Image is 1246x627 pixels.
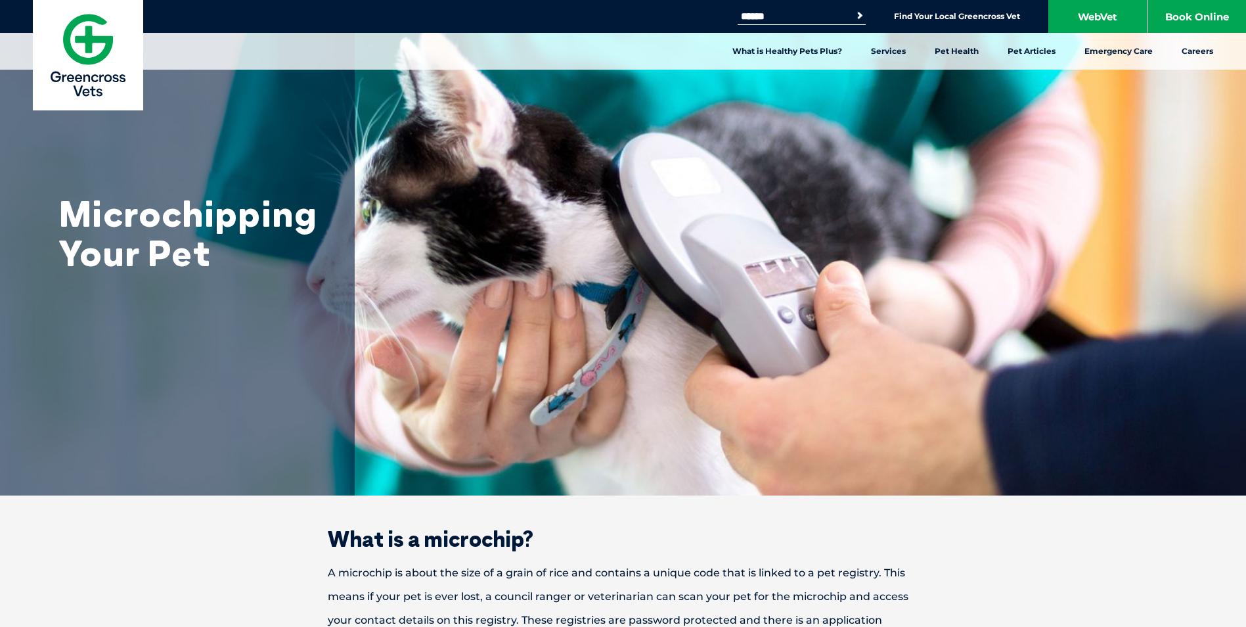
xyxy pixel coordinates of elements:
a: Careers [1167,33,1228,70]
button: Search [853,9,866,22]
a: What is Healthy Pets Plus? [718,33,857,70]
a: Services [857,33,920,70]
a: Pet Health [920,33,993,70]
h1: Microchipping Your Pet [59,194,322,273]
a: Find Your Local Greencross Vet [894,11,1020,22]
a: Emergency Care [1070,33,1167,70]
h2: What is a microchip? [282,528,965,549]
a: Pet Articles [993,33,1070,70]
